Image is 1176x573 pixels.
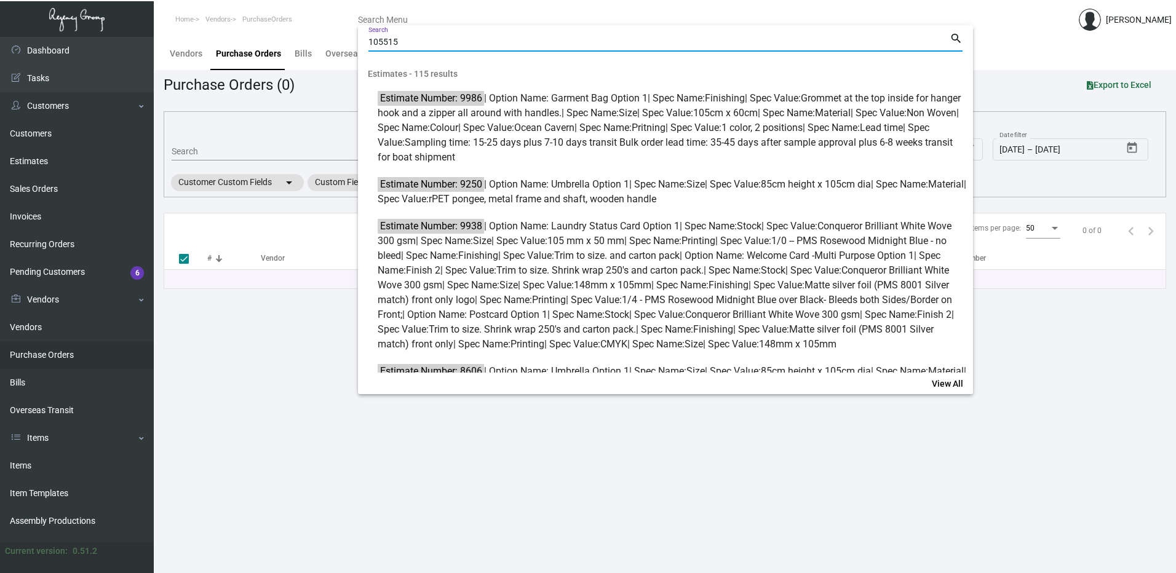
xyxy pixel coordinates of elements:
span: Non Woven [907,107,956,119]
div: 0.51.2 [73,545,97,558]
span: | Option Name: Garment Bag Option 1 | Spec Name: | Spec Value: | Spec Name: | Spec Value: | Spec ... [378,91,967,165]
span: Material [928,365,964,377]
mark: Estimate Number: 8606 [378,363,483,379]
span: Finishing [705,92,745,104]
span: | Option Name: Umbrella Option 1 | Spec Name: | Spec Value: | Spec Name: | Spec Value: [378,177,967,207]
mark: Estimate Number: 9938 [378,218,483,234]
span: CMYK [600,338,627,350]
span: Size [619,107,637,119]
span: Conqueror Brilliant White Wove 300 gsm [685,309,860,320]
span: Finishing [693,323,733,335]
span: Trim to size. and carton pack [554,250,680,261]
span: 85cm height x 105cm dia [761,365,871,377]
span: Lead time [860,122,903,133]
div: Current version: [5,545,68,558]
span: 105 mm x 50 mm [547,235,624,247]
span: Sampling time: 15-25 days plus 7-10 days transit Bulk order lead time: 35-45 days after sample ap... [378,136,953,163]
span: Size [499,279,518,291]
span: Pritning [632,122,665,133]
span: Trim to size. Shrink wrap 250's and carton pack. [429,323,636,335]
span: Material [928,178,964,190]
span: Size [686,365,705,377]
span: Stock [605,309,629,320]
span: Finishing [709,279,749,291]
span: 85cm height x 105cm dia [761,178,871,190]
span: Stock [737,220,761,232]
span: 1 color, 2 positions [721,122,803,133]
span: Material [815,107,851,119]
span: 1/4 - PMS Rosewood Midnight Blue over Black- Bleeds both Sides/Border on Front; [378,294,952,320]
span: Estimates - 115 results [358,63,973,85]
mark: Estimate Number: 9986 [378,90,483,106]
span: 148mm x 105mm [759,338,836,350]
span: Grommet at the top inside for hanger hook and a zipper all around with handles. [378,92,960,119]
span: Trim to size. Shrink wrap 250's and carton pack. [496,264,704,276]
span: 148mm x 105mm [574,279,651,291]
span: Colour [430,122,458,133]
span: Finish 2 [917,309,952,320]
span: | Option Name: Umbrella Option 1 | Spec Name: | Spec Value: | Spec Name: | Spec Value: [378,364,967,393]
span: Size [686,178,705,190]
span: Printing [511,338,544,350]
span: View All [932,379,963,389]
span: Printing [681,235,715,247]
span: Stock [761,264,785,276]
span: Finishing [458,250,498,261]
span: 105cm x 60cm [693,107,758,119]
mark: Estimate Number: 9250 [378,176,483,192]
span: | Option Name: Laundry Status Card Option 1 | Spec Name: | Spec Value: | Spec Name: | Spec Value:... [378,219,967,352]
span: Finish 2 [406,264,440,276]
mat-icon: search [950,31,963,46]
span: rPET pongee, metal frame and shaft, wooden handle [429,193,656,205]
span: Size [685,338,703,350]
span: Size [473,235,491,247]
span: Printing [532,294,566,306]
span: Ocean Cavern [514,122,574,133]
